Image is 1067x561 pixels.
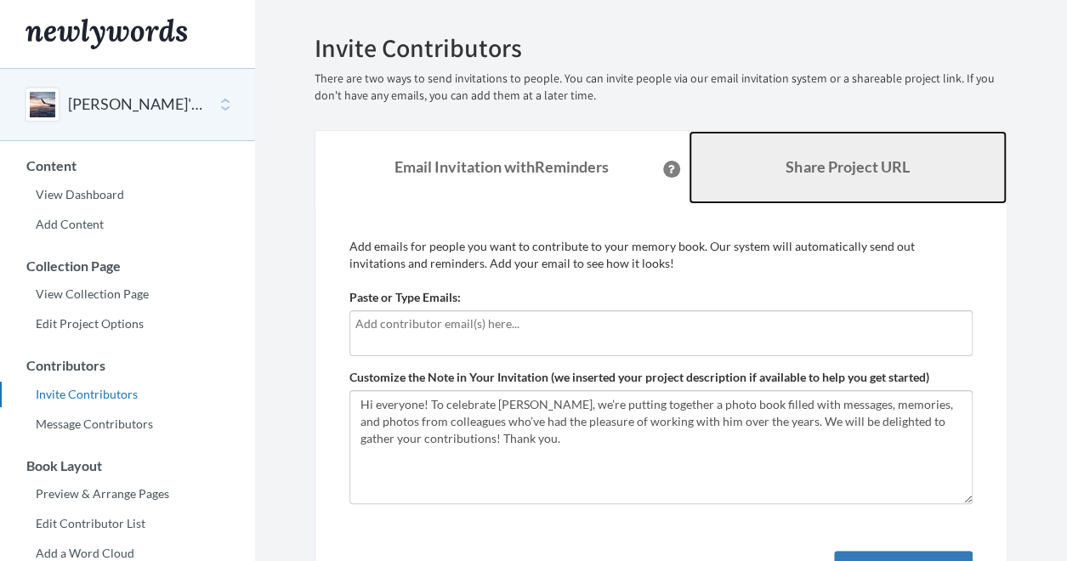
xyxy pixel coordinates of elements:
[1,158,255,173] h3: Content
[394,157,609,176] strong: Email Invitation with Reminders
[34,12,95,27] span: Support
[1,258,255,274] h3: Collection Page
[315,71,1007,105] p: There are two ways to send invitations to people. You can invite people via our email invitation ...
[26,19,187,49] img: Newlywords logo
[1,358,255,373] h3: Contributors
[349,238,973,272] p: Add emails for people you want to contribute to your memory book. Our system will automatically s...
[315,34,1007,62] h2: Invite Contributors
[349,369,929,386] label: Customize the Note in Your Invitation (we inserted your project description if available to help ...
[786,157,909,176] b: Share Project URL
[349,289,461,306] label: Paste or Type Emails:
[355,314,967,333] input: Add contributor email(s) here...
[68,93,206,116] button: [PERSON_NAME]'s Retirement
[1,458,255,473] h3: Book Layout
[349,390,973,504] textarea: Hi everyone! To celebrate [PERSON_NAME], we’re putting together a photo book filled with messages...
